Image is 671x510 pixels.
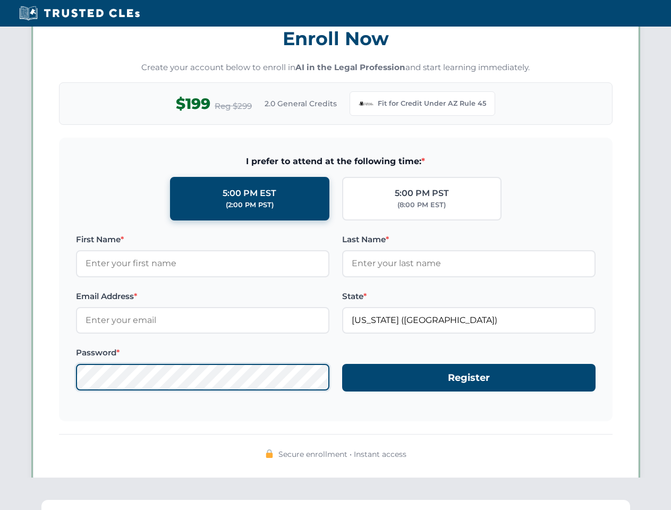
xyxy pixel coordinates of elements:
input: Arizona (AZ) [342,307,596,334]
input: Enter your last name [342,250,596,277]
span: 2.0 General Credits [265,98,337,109]
div: 5:00 PM PST [395,186,449,200]
span: Fit for Credit Under AZ Rule 45 [378,98,486,109]
label: Password [76,346,329,359]
span: Secure enrollment • Instant access [278,448,406,460]
input: Enter your email [76,307,329,334]
label: First Name [76,233,329,246]
label: Last Name [342,233,596,246]
span: I prefer to attend at the following time: [76,155,596,168]
div: (8:00 PM EST) [397,200,446,210]
label: State [342,290,596,303]
span: Reg $299 [215,100,252,113]
img: Trusted CLEs [16,5,143,21]
h3: Enroll Now [59,22,613,55]
span: $199 [176,92,210,116]
button: Register [342,364,596,392]
strong: AI in the Legal Profession [295,62,405,72]
div: (2:00 PM PST) [226,200,274,210]
input: Enter your first name [76,250,329,277]
img: Arizona Bar [359,96,373,111]
p: Create your account below to enroll in and start learning immediately. [59,62,613,74]
div: 5:00 PM EST [223,186,276,200]
label: Email Address [76,290,329,303]
img: 🔒 [265,449,274,458]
